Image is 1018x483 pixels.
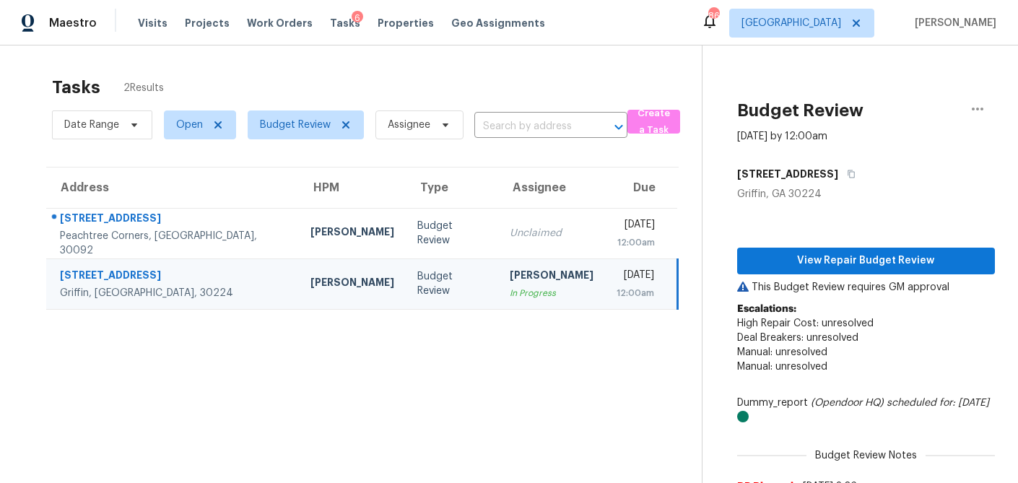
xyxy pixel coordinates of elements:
span: [PERSON_NAME] [909,16,996,30]
span: 2 Results [123,81,164,95]
th: Due [605,167,678,208]
div: Dummy_report [737,396,995,425]
span: Properties [378,16,434,30]
span: Assignee [388,118,430,132]
div: [PERSON_NAME] [510,268,593,286]
h5: [STREET_ADDRESS] [737,167,838,181]
div: Unclaimed [510,226,593,240]
div: Budget Review [417,269,487,298]
i: scheduled for: [DATE] [887,398,989,408]
input: Search by address [474,116,587,138]
span: High Repair Cost: unresolved [737,318,874,328]
h2: Tasks [52,80,100,95]
div: [DATE] [617,217,656,235]
span: Budget Review Notes [806,448,926,463]
div: 12:00am [617,286,654,300]
span: Deal Breakers: unresolved [737,333,858,343]
div: [DATE] by 12:00am [737,129,827,144]
span: Work Orders [247,16,313,30]
button: Copy Address [838,161,858,187]
div: 6 [352,11,363,25]
div: 12:00am [617,235,656,250]
button: Create a Task [627,110,680,134]
span: Manual: unresolved [737,362,827,372]
span: Manual: unresolved [737,347,827,357]
th: Address [46,167,299,208]
span: Create a Task [635,105,673,139]
h2: Budget Review [737,103,863,118]
div: Griffin, GA 30224 [737,187,995,201]
div: 86 [708,9,718,23]
th: Assignee [498,167,605,208]
i: (Opendoor HQ) [811,398,884,408]
div: Griffin, [GEOGRAPHIC_DATA], 30224 [60,286,287,300]
button: View Repair Budget Review [737,248,995,274]
b: Escalations: [737,304,796,314]
p: This Budget Review requires GM approval [737,280,995,295]
div: [PERSON_NAME] [310,275,394,293]
th: Type [406,167,498,208]
button: Open [609,117,629,137]
div: Peachtree Corners, [GEOGRAPHIC_DATA], 30092 [60,229,287,258]
div: [STREET_ADDRESS] [60,268,287,286]
div: [DATE] [617,268,654,286]
span: Visits [138,16,168,30]
span: View Repair Budget Review [749,252,983,270]
div: In Progress [510,286,593,300]
span: Geo Assignments [451,16,545,30]
div: [PERSON_NAME] [310,225,394,243]
span: Open [176,118,203,132]
div: Budget Review [417,219,487,248]
span: Tasks [330,18,360,28]
span: Maestro [49,16,97,30]
span: [GEOGRAPHIC_DATA] [741,16,841,30]
span: Projects [185,16,230,30]
th: HPM [299,167,406,208]
span: Date Range [64,118,119,132]
div: [STREET_ADDRESS] [60,211,287,229]
span: Budget Review [260,118,331,132]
